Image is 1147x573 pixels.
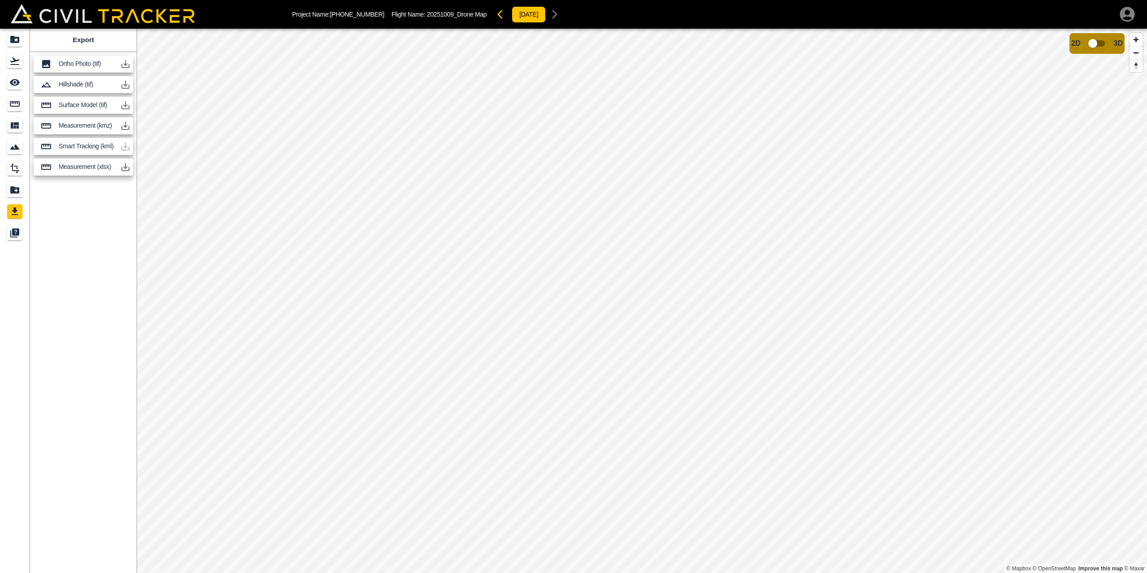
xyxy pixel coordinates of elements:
span: 3D [1114,39,1123,47]
canvas: Map [137,29,1147,573]
a: Mapbox [1006,565,1031,572]
a: Map feedback [1078,565,1123,572]
button: Zoom out [1130,46,1143,59]
span: 20251009_Drone Map [427,11,487,18]
button: Reset bearing to north [1130,59,1143,72]
span: 2D [1071,39,1080,47]
button: Zoom in [1130,33,1143,46]
p: Flight Name: [392,11,487,18]
img: Civil Tracker [11,4,195,23]
a: OpenStreetMap [1033,565,1076,572]
a: Maxar [1124,565,1145,572]
button: [DATE] [512,6,546,23]
p: Project Name: [PHONE_NUMBER] [292,11,384,18]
